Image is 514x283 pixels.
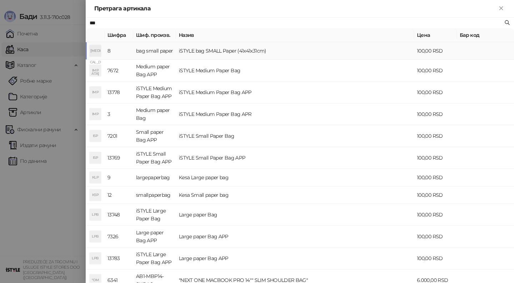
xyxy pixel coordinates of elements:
[90,152,101,164] div: ISP
[176,103,414,125] td: iSTYLE Medium Paper Bag APR
[176,60,414,82] td: iSTYLE Medium Paper Bag
[90,87,101,98] div: IMP
[133,186,176,204] td: smallpaperbag
[133,28,176,42] th: Шиф. произв.
[105,147,133,169] td: 13769
[133,125,176,147] td: Small paper Bag APP
[133,248,176,269] td: iSTYLE Large Paper Bag APP
[414,103,457,125] td: 100,00 RSD
[90,45,101,57] div: [MEDICAL_DATA]
[105,248,133,269] td: 13783
[105,42,133,60] td: 8
[133,82,176,103] td: iSTYLE Medium Paper Bag APP
[105,226,133,248] td: 7326
[105,82,133,103] td: 13778
[414,125,457,147] td: 100,00 RSD
[105,125,133,147] td: 7201
[90,108,101,120] div: IMP
[414,82,457,103] td: 100,00 RSD
[133,42,176,60] td: bag small paper
[105,103,133,125] td: 3
[90,189,101,201] div: KSP
[133,226,176,248] td: Large paper Bag APP
[176,42,414,60] td: iSTYLE bag SMALL Paper (41x41x31cm)
[414,60,457,82] td: 100,00 RSD
[90,209,101,220] div: LPB
[133,204,176,226] td: iSTYLE Large Paper Bag
[414,42,457,60] td: 100,00 RSD
[176,248,414,269] td: Large paper Bag APP
[105,186,133,204] td: 12
[414,248,457,269] td: 100,00 RSD
[176,125,414,147] td: iSTYLE Small Paper Bag
[497,4,505,13] button: Close
[90,65,101,76] div: IMP
[414,226,457,248] td: 100,00 RSD
[133,147,176,169] td: iSTYLE Small Paper Bag APP
[414,169,457,186] td: 100,00 RSD
[133,103,176,125] td: Medium paper Bag
[176,169,414,186] td: Kesa Large paper bag
[133,169,176,186] td: largepaperbag
[94,4,497,13] div: Претрага артикала
[176,204,414,226] td: Large paper Bag
[457,28,514,42] th: Бар код
[90,253,101,264] div: LPB
[90,231,101,242] div: LPB
[176,226,414,248] td: Large paper Bag APP
[105,60,133,82] td: 7672
[414,204,457,226] td: 100,00 RSD
[105,204,133,226] td: 13748
[414,28,457,42] th: Цена
[176,186,414,204] td: Kesa Small paper bag
[176,82,414,103] td: iSTYLE Medium Paper Bag APP
[176,28,414,42] th: Назив
[105,169,133,186] td: 9
[414,186,457,204] td: 100,00 RSD
[176,147,414,169] td: iSTYLE Small Paper Bag APP
[90,130,101,142] div: ISP
[414,147,457,169] td: 100,00 RSD
[133,60,176,82] td: Medium paper Bag APP
[90,172,101,183] div: KLP
[105,28,133,42] th: Шифра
